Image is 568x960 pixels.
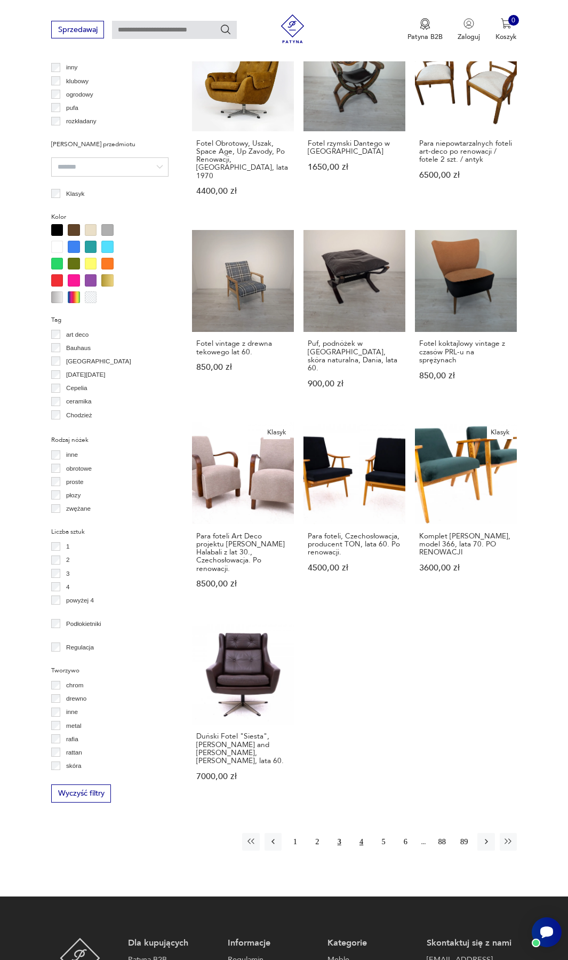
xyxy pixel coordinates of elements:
[303,230,405,407] a: Puf, podnóżek w mahoniu, skóra naturalna, Dania, lata 60.Puf, podnóżek w [GEOGRAPHIC_DATA], skóra...
[66,188,84,199] p: Klasyk
[331,833,348,850] button: 3
[66,329,89,340] p: art deco
[196,187,290,195] p: 4400,00 zł
[192,29,294,215] a: Fotel Obrotowy, Uszak, Space Age, Up Zavody, Po Renowacji, Czechy, lata 1970Fotel Obrotowy, Uszak...
[66,477,83,487] p: proste
[353,833,370,850] button: 4
[51,139,169,150] p: [PERSON_NAME] przedmiotu
[407,32,443,42] p: Patyna B2B
[66,774,86,784] p: tkanina
[220,23,231,35] button: Szukaj
[495,18,517,42] button: 0Koszyk
[66,102,78,113] p: pufa
[286,833,303,850] button: 1
[66,707,78,717] p: inne
[128,938,213,949] p: Dla kupujących
[308,339,401,372] h3: Puf, podnóżek w [GEOGRAPHIC_DATA], skóra naturalna, Dania, lata 60.
[66,356,131,367] p: [GEOGRAPHIC_DATA]
[196,773,290,781] p: 7000,00 zł
[66,554,70,565] p: 2
[66,595,94,606] p: powyżej 4
[196,339,290,356] h3: Fotel vintage z drewna tekowego lat 60.
[434,833,451,850] button: 88
[458,18,480,42] button: Zaloguj
[303,29,405,215] a: Fotel rzymski Dantego w mahoniuFotel rzymski Dantego w [GEOGRAPHIC_DATA]1650,00 zł
[455,833,473,850] button: 89
[51,212,169,223] p: Kolor
[66,463,92,474] p: obrotowe
[196,732,290,765] h3: Duński Fotel "Siesta", [PERSON_NAME] and [PERSON_NAME], [PERSON_NAME], lata 60.
[420,18,430,30] img: Ikona medalu
[196,532,290,573] h3: Para foteli Art Deco projektu [PERSON_NAME] Halabali z lat 30., Czechosłowacja. Po renowacji.
[228,938,313,949] p: Informacje
[419,139,513,164] h3: Para niepowtarzalnych foteli art-deco po renowacji / fotele 2 szt. / antyk
[463,18,474,29] img: Ikonka użytkownika
[397,833,414,850] button: 6
[66,680,83,691] p: chrom
[308,380,401,388] p: 900,00 zł
[419,372,513,380] p: 850,00 zł
[327,938,413,949] p: Kategorie
[51,527,169,537] p: Liczba sztuk
[66,582,70,592] p: 4
[51,21,104,38] button: Sprzedawaj
[458,32,480,42] p: Zaloguj
[66,642,94,653] p: Regulacja
[501,18,511,29] img: Ikona koszyka
[419,532,513,557] h3: Komplet [PERSON_NAME], model 366, lata 70. PO RENOWACJI
[66,760,82,771] p: skóra
[415,422,517,607] a: KlasykKomplet foteli Chierowskiego, model 366, lata 70. PO RENOWACJIKomplet [PERSON_NAME], model ...
[427,938,512,949] p: Skontaktuj się z nami
[196,363,290,371] p: 850,00 zł
[51,27,104,34] a: Sprzedawaj
[66,396,91,407] p: ceramika
[66,369,106,380] p: [DATE][DATE]
[66,618,101,629] p: Podłokietniki
[66,568,70,579] p: 3
[192,422,294,607] a: KlasykPara foteli Art Deco projektu J. Halabali z lat 30., Czechosłowacja. Po renowacji.Para fote...
[303,422,405,607] a: Para foteli, Czechosłowacja, producent TON, lata 60. Po renowacji.Para foteli, Czechosłowacja, pr...
[308,163,401,171] p: 1650,00 zł
[308,139,401,156] h3: Fotel rzymski Dantego w [GEOGRAPHIC_DATA]
[66,343,91,353] p: Bauhaus
[419,339,513,364] h3: Fotel koktajlowy vintage z czasów PRL-u na sprężynach
[308,564,401,572] p: 4500,00 zł
[532,917,562,947] iframe: Smartsupp widget button
[66,410,92,421] p: Chodzież
[66,116,97,126] p: rozkładany
[66,503,91,514] p: zwężane
[308,532,401,557] h3: Para foteli, Czechosłowacja, producent TON, lata 60. Po renowacji.
[196,580,290,588] p: 8500,00 zł
[51,784,111,802] button: Wyczyść filtry
[192,623,294,800] a: Duński Fotel "Siesta", Erhardsen and Andersen, Dania, lata 60.Duński Fotel "Siesta", [PERSON_NAME...
[407,18,443,42] a: Ikona medaluPatyna B2B
[508,15,519,26] div: 0
[66,734,78,744] p: rafia
[51,665,169,676] p: Tworzywo
[66,449,78,460] p: inne
[66,62,77,73] p: inny
[375,833,392,850] button: 5
[275,14,310,43] img: Patyna - sklep z meblami i dekoracjami vintage
[51,435,169,446] p: Rodzaj nóżek
[66,76,89,86] p: klubowy
[196,139,290,180] h3: Fotel Obrotowy, Uszak, Space Age, Up Zavody, Po Renowacji, [GEOGRAPHIC_DATA], lata 1970
[66,383,87,393] p: Cepelia
[419,171,513,179] p: 6500,00 zł
[66,89,93,100] p: ogrodowy
[66,693,86,704] p: drewno
[51,315,169,326] p: Tag
[66,490,81,501] p: płozy
[192,230,294,407] a: Fotel vintage z drewna tekowego lat 60.Fotel vintage z drewna tekowego lat 60.850,00 zł
[309,833,326,850] button: 2
[66,747,82,758] p: rattan
[419,564,513,572] p: 3600,00 zł
[415,29,517,215] a: Para niepowtarzalnych foteli art-deco po renowacji / fotele 2 szt. / antykPara niepowtarzalnych f...
[495,32,517,42] p: Koszyk
[415,230,517,407] a: Fotel koktajlowy vintage z czasów PRL-u na sprężynachFotel koktajlowy vintage z czasów PRL-u na s...
[66,720,82,731] p: metal
[407,18,443,42] button: Patyna B2B
[66,423,90,434] p: Ćmielów
[66,541,70,552] p: 1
